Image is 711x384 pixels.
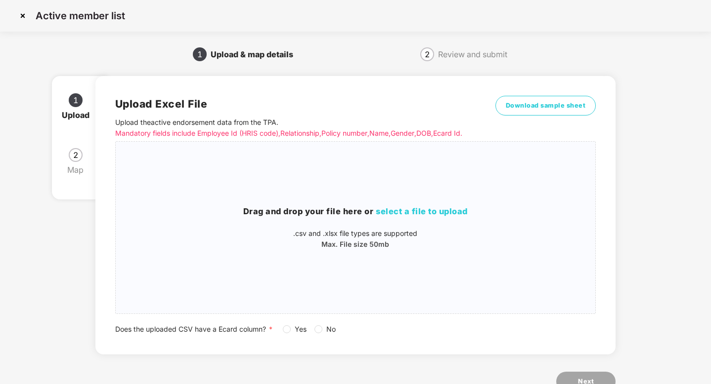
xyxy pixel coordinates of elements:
[67,162,91,178] div: Map
[116,142,596,313] span: Drag and drop your file here orselect a file to upload.csv and .xlsx file types are supportedMax....
[62,107,97,123] div: Upload
[73,96,78,104] span: 1
[116,228,596,239] p: .csv and .xlsx file types are supported
[322,324,340,335] span: No
[73,151,78,159] span: 2
[115,96,476,112] h2: Upload Excel File
[115,128,476,139] p: Mandatory fields include Employee Id (HRIS code), Relationship, Policy number, Name, Gender, DOB,...
[438,46,507,62] div: Review and submit
[116,205,596,218] h3: Drag and drop your file here or
[36,10,125,22] p: Active member list
[197,50,202,58] span: 1
[291,324,311,335] span: Yes
[211,46,301,62] div: Upload & map details
[115,324,596,335] div: Does the uploaded CSV have a Ecard column?
[15,8,31,24] img: svg+xml;base64,PHN2ZyBpZD0iQ3Jvc3MtMzJ4MzIiIHhtbG5zPSJodHRwOi8vd3d3LnczLm9yZy8yMDAwL3N2ZyIgd2lkdG...
[376,206,468,216] span: select a file to upload
[506,101,586,111] span: Download sample sheet
[425,50,430,58] span: 2
[115,117,476,139] p: Upload the active endorsement data from the TPA .
[495,96,596,115] button: Download sample sheet
[116,239,596,250] p: Max. File size 50mb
